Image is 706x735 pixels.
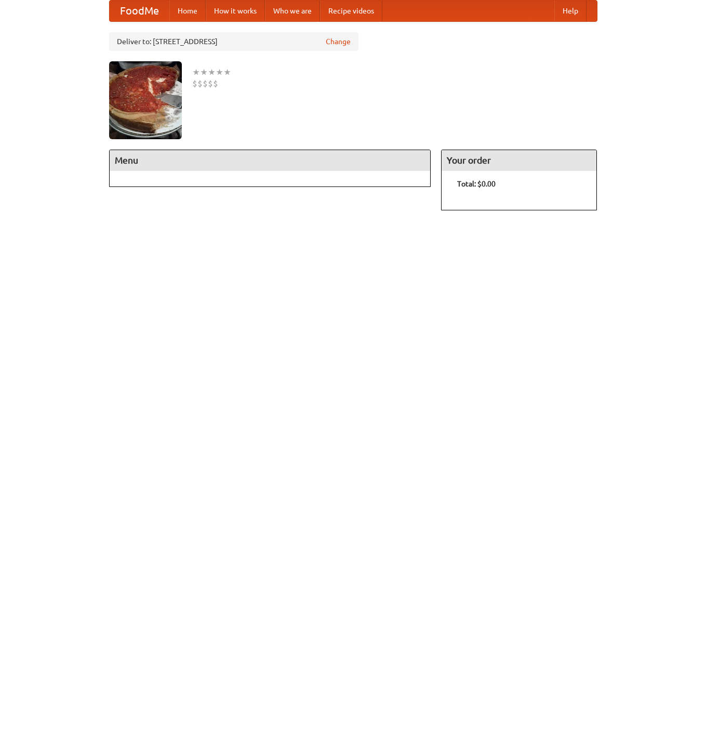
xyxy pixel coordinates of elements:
li: ★ [216,66,223,78]
li: $ [192,78,197,89]
li: ★ [208,66,216,78]
h4: Menu [110,150,431,171]
li: $ [208,78,213,89]
h4: Your order [442,150,596,171]
img: angular.jpg [109,61,182,139]
a: Help [554,1,587,21]
a: Recipe videos [320,1,382,21]
a: Change [326,36,351,47]
a: Home [169,1,206,21]
a: FoodMe [110,1,169,21]
li: $ [197,78,203,89]
a: How it works [206,1,265,21]
b: Total: $0.00 [457,180,496,188]
li: ★ [223,66,231,78]
a: Who we are [265,1,320,21]
li: $ [203,78,208,89]
li: ★ [200,66,208,78]
li: ★ [192,66,200,78]
li: $ [213,78,218,89]
div: Deliver to: [STREET_ADDRESS] [109,32,358,51]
